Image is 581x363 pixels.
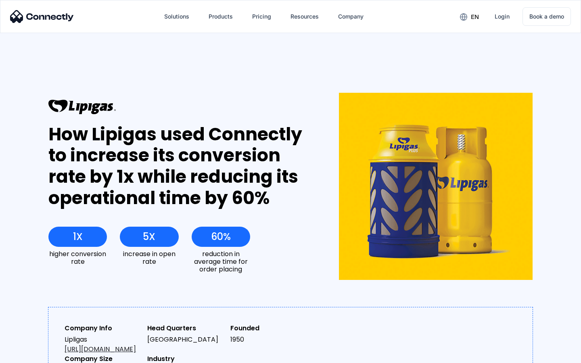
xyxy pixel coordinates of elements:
div: higher conversion rate [48,250,107,265]
a: Login [488,7,516,26]
div: Pricing [252,11,271,22]
div: [GEOGRAPHIC_DATA] [147,335,224,344]
aside: Language selected: English [8,349,48,360]
div: Company [338,11,364,22]
div: Founded [230,323,307,333]
div: Head Quarters [147,323,224,333]
a: Pricing [246,7,278,26]
div: 1950 [230,335,307,344]
div: en [471,11,479,23]
div: Company Info [65,323,141,333]
div: 5X [143,231,155,242]
div: increase in open rate [120,250,178,265]
div: Resources [290,11,319,22]
a: Book a demo [522,7,571,26]
a: [URL][DOMAIN_NAME] [65,344,136,354]
div: Products [209,11,233,22]
div: 60% [211,231,231,242]
div: 1X [73,231,83,242]
ul: Language list [16,349,48,360]
div: How Lipigas used Connectly to increase its conversion rate by 1x while reducing its operational t... [48,124,309,209]
img: Connectly Logo [10,10,74,23]
div: Login [495,11,510,22]
div: Solutions [164,11,189,22]
div: Lipligas [65,335,141,354]
div: reduction in average time for order placing [192,250,250,273]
